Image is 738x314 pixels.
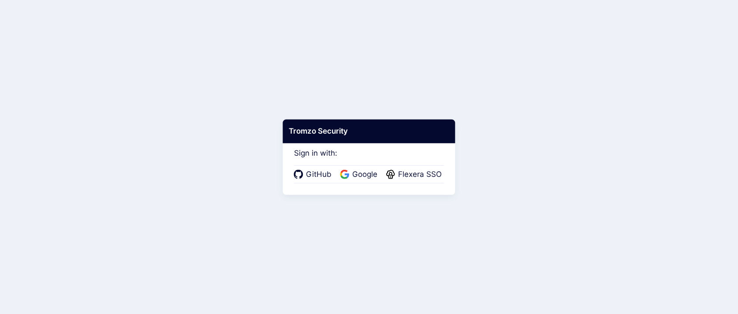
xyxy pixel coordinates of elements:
[350,169,380,180] span: Google
[395,169,444,180] span: Flexera SSO
[294,137,444,183] div: Sign in with:
[386,169,444,180] a: Flexera SSO
[303,169,334,180] span: GitHub
[283,120,455,143] div: Tromzo Security
[340,169,380,180] a: Google
[294,169,334,180] a: GitHub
